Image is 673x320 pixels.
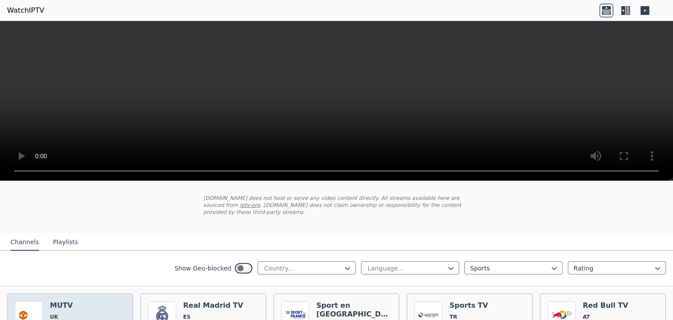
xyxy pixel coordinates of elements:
h6: Sports TV [450,301,488,310]
button: Playlists [53,234,78,251]
p: [DOMAIN_NAME] does not host or serve any video content directly. All streams available here are s... [203,195,470,216]
button: Channels [11,234,39,251]
a: WatchIPTV [7,5,44,16]
h6: Real Madrid TV [183,301,243,310]
h6: Red Bull TV [583,301,628,310]
h6: MUTV [50,301,89,310]
h6: Sport en [GEOGRAPHIC_DATA] [316,301,392,319]
label: Show Geo-blocked [174,264,231,273]
a: iptv-org [240,202,260,208]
